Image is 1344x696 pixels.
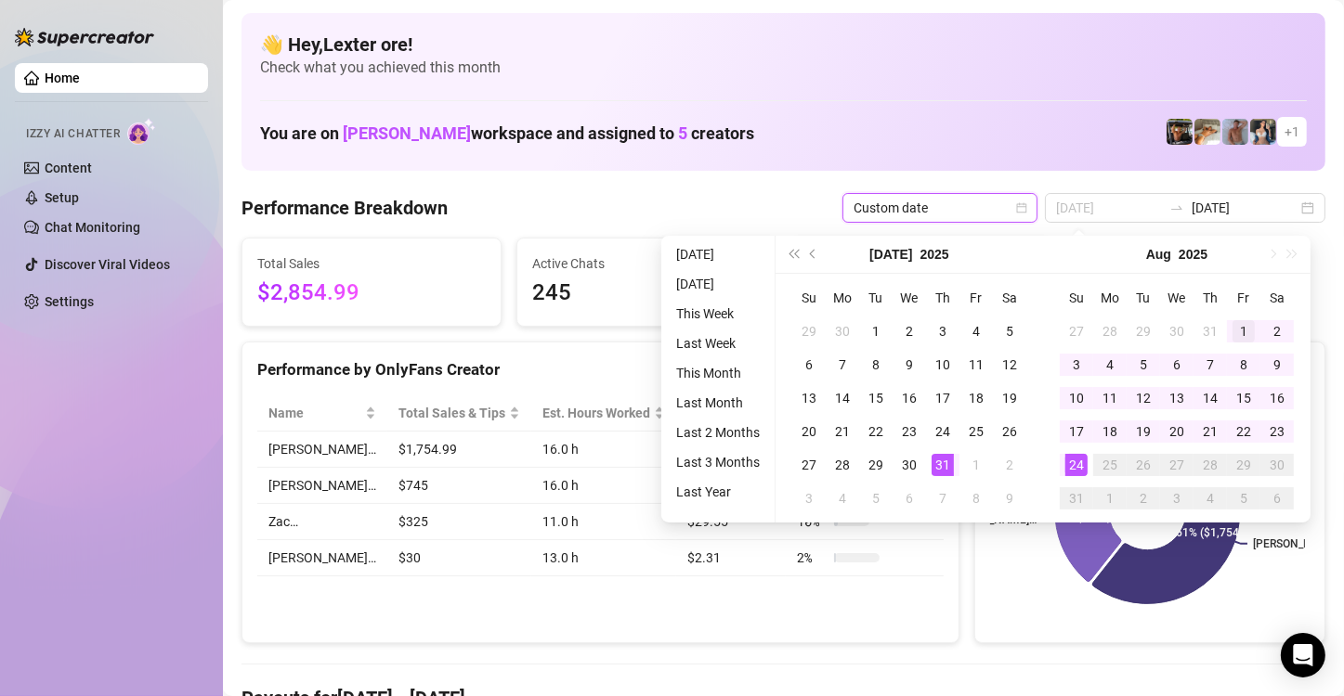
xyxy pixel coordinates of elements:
div: 1 [965,454,987,476]
td: 2025-07-25 [959,415,993,448]
td: $2.31 [676,540,786,576]
td: $325 [387,504,531,540]
td: 2025-07-21 [826,415,859,448]
td: 2025-08-15 [1227,381,1260,415]
td: 2025-08-10 [1060,381,1093,415]
td: 2025-08-22 [1227,415,1260,448]
img: Zac [1194,119,1220,145]
td: 2025-07-31 [1194,315,1227,348]
div: 18 [965,387,987,409]
li: Last Month [669,392,767,414]
span: 2 % [797,548,827,568]
img: Nathan [1167,119,1193,145]
div: 21 [831,420,854,443]
td: 2025-08-11 [1093,381,1127,415]
div: 27 [1065,320,1088,342]
td: 2025-08-26 [1127,448,1160,482]
th: Su [1060,281,1093,315]
div: 4 [965,320,987,342]
div: Open Intercom Messenger [1281,633,1325,677]
td: 2025-07-03 [926,315,959,348]
td: 2025-08-05 [859,482,893,515]
td: 11.0 h [531,504,676,540]
div: 27 [798,454,820,476]
th: Sa [993,281,1026,315]
div: 17 [1065,420,1088,443]
td: $1,754.99 [387,432,531,468]
td: 2025-07-15 [859,381,893,415]
a: Chat Monitoring [45,220,140,235]
th: Mo [826,281,859,315]
td: 2025-07-30 [1160,315,1194,348]
td: 2025-08-29 [1227,448,1260,482]
td: 2025-07-13 [792,381,826,415]
td: 2025-07-23 [893,415,926,448]
div: 25 [965,420,987,443]
td: 2025-07-07 [826,348,859,381]
img: Joey [1222,119,1248,145]
div: 31 [1199,320,1221,342]
div: 10 [932,354,954,376]
td: 2025-07-02 [893,315,926,348]
li: Last Week [669,332,767,354]
div: 19 [1132,420,1155,443]
div: 2 [1266,320,1288,342]
div: 5 [1233,487,1255,509]
td: Zac… [257,504,387,540]
li: [DATE] [669,243,767,265]
th: Sa [1260,281,1294,315]
td: 2025-09-06 [1260,482,1294,515]
div: 30 [898,454,920,476]
td: 2025-08-07 [926,482,959,515]
div: 5 [865,487,887,509]
td: 2025-08-08 [959,482,993,515]
td: 2025-08-02 [993,448,1026,482]
th: Th [926,281,959,315]
td: 2025-08-07 [1194,348,1227,381]
div: 21 [1199,420,1221,443]
div: 12 [998,354,1021,376]
div: 15 [865,387,887,409]
td: 2025-08-06 [893,482,926,515]
span: Total Sales & Tips [398,403,505,423]
td: 2025-07-01 [859,315,893,348]
td: 2025-08-20 [1160,415,1194,448]
div: 19 [998,387,1021,409]
td: $745 [387,468,531,504]
div: 8 [1233,354,1255,376]
td: 2025-07-12 [993,348,1026,381]
td: 2025-07-04 [959,315,993,348]
div: 20 [1166,420,1188,443]
div: 8 [865,354,887,376]
td: 2025-07-19 [993,381,1026,415]
div: 12 [1132,387,1155,409]
span: Total Sales [257,253,486,274]
td: 2025-06-29 [792,315,826,348]
div: 8 [965,487,987,509]
div: 20 [798,420,820,443]
div: 23 [1266,420,1288,443]
span: $2,854.99 [257,276,486,311]
td: 2025-08-08 [1227,348,1260,381]
span: Active Chats [532,253,761,274]
span: Check what you achieved this month [260,58,1307,78]
td: 2025-07-31 [926,448,959,482]
button: Choose a year [920,236,949,273]
button: Choose a month [1146,236,1171,273]
h4: 👋 Hey, Lexter ore ! [260,32,1307,58]
td: 2025-09-04 [1194,482,1227,515]
td: 2025-08-31 [1060,482,1093,515]
div: 29 [1132,320,1155,342]
td: 2025-07-05 [993,315,1026,348]
td: 2025-07-09 [893,348,926,381]
td: 2025-07-22 [859,415,893,448]
div: 28 [831,454,854,476]
div: 5 [998,320,1021,342]
td: 2025-07-08 [859,348,893,381]
div: 14 [831,387,854,409]
div: 30 [1166,320,1188,342]
th: Fr [959,281,993,315]
td: 2025-08-12 [1127,381,1160,415]
th: Tu [859,281,893,315]
li: Last Year [669,481,767,503]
